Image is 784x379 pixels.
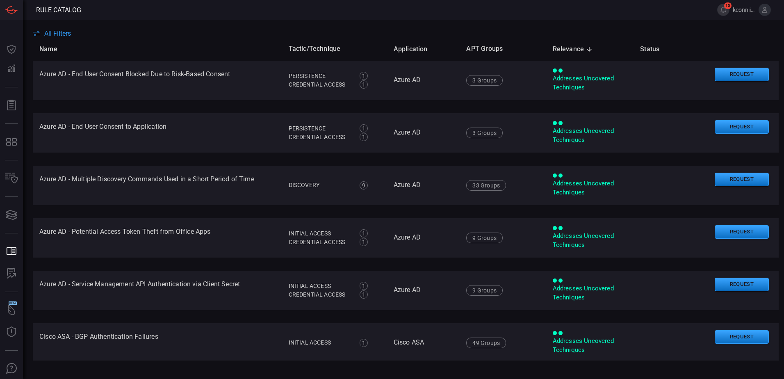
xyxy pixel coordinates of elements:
td: Cisco ASA [387,323,460,363]
button: Detections [2,59,21,79]
td: Cisco ASA - BGP Authentication Failures [33,323,282,363]
div: Initial Access [289,229,351,238]
div: Persistence [289,72,351,80]
button: Cards [2,205,21,225]
div: Persistence [289,124,351,133]
button: Inventory [2,169,21,188]
div: 1 [360,339,368,347]
span: 15 [724,2,732,9]
div: 9 Groups [466,233,502,243]
button: Request [715,278,769,291]
td: Azure AD - End User Consent Blocked Due to Risk-Based Consent [33,61,282,100]
td: Azure AD - Potential Access Token Theft from Office Apps [33,218,282,258]
button: Request [715,330,769,344]
div: 9 [360,181,368,189]
div: 33 Groups [466,180,506,191]
div: 1 [360,72,368,80]
button: Request [715,120,769,134]
div: 1 [360,80,368,89]
div: Credential Access [289,133,351,142]
span: Name [39,44,68,54]
button: Threat Intelligence [2,322,21,342]
div: Addresses Uncovered Techniques [553,337,627,354]
td: Azure AD [387,61,460,100]
div: 1 [360,229,368,237]
div: 1 [360,282,368,290]
div: 9 Groups [466,285,502,296]
button: Rule Catalog [2,242,21,261]
div: Initial Access [289,282,351,290]
td: Azure AD - End User Consent to Application [33,113,282,153]
th: APT Groups [460,37,546,61]
div: 3 Groups [466,128,502,138]
div: 1 [360,238,368,246]
span: All Filters [44,30,71,37]
span: keonnii.[PERSON_NAME] [733,7,755,13]
td: Azure AD - Multiple Discovery Commands Used in a Short Period of Time [33,166,282,205]
td: Azure AD [387,113,460,153]
div: Credential Access [289,290,351,299]
button: Request [715,68,769,81]
div: 1 [360,290,368,299]
td: Azure AD - Service Management API Authentication via Client Secret [33,271,282,310]
div: Addresses Uncovered Techniques [553,127,627,144]
div: 49 Groups [466,338,506,348]
div: 1 [360,124,368,132]
div: 1 [360,133,368,141]
button: All Filters [33,30,71,37]
div: Credential Access [289,238,351,247]
button: Ask Us A Question [2,359,21,379]
button: MITRE - Detection Posture [2,132,21,152]
button: Request [715,173,769,186]
button: ALERT ANALYSIS [2,264,21,283]
button: Wingman [2,300,21,320]
div: Credential Access [289,80,351,89]
span: Status [640,44,670,54]
td: Azure AD [387,166,460,205]
div: Initial Access [289,338,351,347]
td: Azure AD [387,271,460,310]
th: Tactic/Technique [282,37,387,61]
div: Addresses Uncovered Techniques [553,232,627,249]
button: Reports [2,96,21,115]
div: Discovery [289,181,351,189]
td: Azure AD [387,218,460,258]
button: Request [715,225,769,239]
span: Application [394,44,438,54]
button: 15 [717,4,729,16]
span: Relevance [553,44,595,54]
div: Addresses Uncovered Techniques [553,179,627,197]
div: Addresses Uncovered Techniques [553,284,627,302]
div: 3 Groups [466,75,502,86]
div: Addresses Uncovered Techniques [553,74,627,92]
button: Dashboard [2,39,21,59]
span: Rule Catalog [36,6,81,14]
